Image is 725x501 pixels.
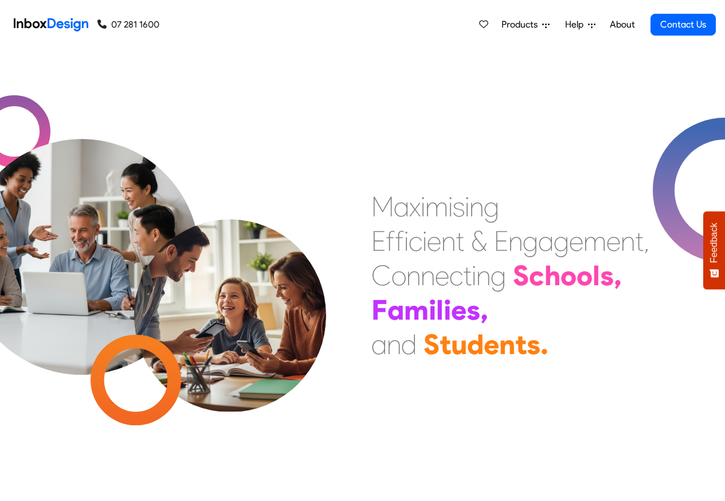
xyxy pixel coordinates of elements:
div: n [469,189,484,224]
div: n [499,327,515,362]
div: l [436,293,444,327]
a: Help [561,13,600,36]
div: e [606,224,621,258]
div: F [371,293,387,327]
div: g [523,224,538,258]
div: c [529,258,544,293]
div: i [465,189,469,224]
div: a [538,224,554,258]
div: s [527,327,540,362]
div: e [451,293,467,327]
div: i [422,224,427,258]
div: t [440,327,451,362]
div: m [583,224,606,258]
div: i [448,189,453,224]
div: e [484,327,499,362]
div: m [425,189,448,224]
div: l [593,258,600,293]
div: n [387,327,401,362]
div: i [472,258,476,293]
div: a [387,293,404,327]
div: c [449,258,463,293]
div: g [554,224,569,258]
div: o [561,258,577,293]
span: Feedback [709,223,719,263]
div: h [544,258,561,293]
div: a [394,189,409,224]
div: i [444,293,451,327]
div: i [421,189,425,224]
div: x [409,189,421,224]
div: o [391,258,406,293]
div: n [621,224,635,258]
a: 07 281 1600 [97,18,159,32]
div: g [484,189,499,224]
div: C [371,258,391,293]
div: E [371,224,386,258]
div: g [491,258,506,293]
img: parents_with_child.png [110,172,350,412]
div: u [451,327,467,362]
div: s [453,189,465,224]
div: , [644,224,649,258]
div: S [513,258,529,293]
div: . [540,327,548,362]
div: s [467,293,480,327]
div: e [435,258,449,293]
button: Feedback - Show survey [703,211,725,289]
div: d [401,327,417,362]
div: e [427,224,441,258]
div: t [456,224,464,258]
div: Maximising Efficient & Engagement, Connecting Schools, Families, and Students. [371,189,649,362]
span: Help [565,18,588,32]
div: e [569,224,583,258]
a: Contact Us [650,14,716,36]
div: f [386,224,395,258]
div: & [471,224,487,258]
div: i [404,224,409,258]
div: n [508,224,523,258]
div: i [429,293,436,327]
div: f [395,224,404,258]
a: Products [497,13,554,36]
div: n [421,258,435,293]
div: o [577,258,593,293]
div: n [406,258,421,293]
div: n [476,258,491,293]
a: About [606,13,638,36]
div: m [404,293,429,327]
div: E [494,224,508,258]
div: , [614,258,622,293]
div: t [635,224,644,258]
div: S [424,327,440,362]
div: t [463,258,472,293]
div: s [600,258,614,293]
div: a [371,327,387,362]
div: d [467,327,484,362]
div: M [371,189,394,224]
div: , [480,293,488,327]
span: Products [501,18,542,32]
div: c [409,224,422,258]
div: n [441,224,456,258]
div: t [515,327,527,362]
